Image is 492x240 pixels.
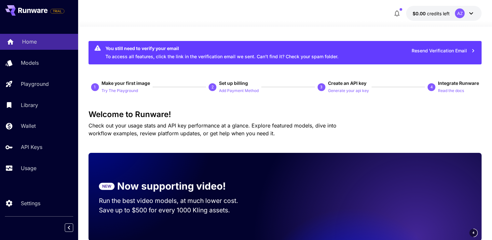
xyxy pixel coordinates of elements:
[328,87,369,94] button: Generate your api key
[94,84,96,90] p: 1
[117,179,226,193] p: Now supporting video!
[427,11,450,16] span: credits left
[21,80,49,88] p: Playground
[413,10,450,17] div: $0.00
[102,183,111,189] p: NEW
[430,84,433,90] p: 4
[50,7,64,15] span: Add your payment card to enable full platform functionality.
[70,222,78,233] div: Collapse sidebar
[105,45,338,52] div: You still need to verify your email
[89,122,336,137] span: Check out your usage stats and API key performance at a glance. Explore featured models, dive int...
[472,230,474,235] span: 4
[105,43,338,62] div: To access all features, click the link in the verification email we sent. Can’t find it? Check yo...
[89,110,482,119] h3: Welcome to Runware!
[219,80,248,86] span: Set up billing
[212,84,214,90] p: 2
[438,80,479,86] span: Integrate Runware
[22,38,37,46] p: Home
[219,88,259,94] p: Add Payment Method
[21,101,38,109] p: Library
[21,164,36,172] p: Usage
[65,223,73,232] button: Collapse sidebar
[413,11,427,16] span: $0.00
[102,87,138,94] button: Try The Playground
[320,84,322,90] p: 3
[21,143,42,151] p: API Keys
[408,44,479,58] button: Resend Verification Email
[438,87,464,94] button: Read the docs
[21,122,36,130] p: Wallet
[406,6,482,21] button: $0.00AZ
[99,206,251,215] p: Save up to $500 for every 1000 Kling assets.
[102,88,138,94] p: Try The Playground
[328,88,369,94] p: Generate your api key
[455,8,465,18] div: AZ
[328,80,366,86] span: Create an API key
[438,88,464,94] p: Read the docs
[102,80,150,86] span: Make your first image
[21,59,39,67] p: Models
[50,9,64,14] span: TRIAL
[21,199,40,207] p: Settings
[219,87,259,94] button: Add Payment Method
[99,196,251,206] p: Run the best video models, at much lower cost.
